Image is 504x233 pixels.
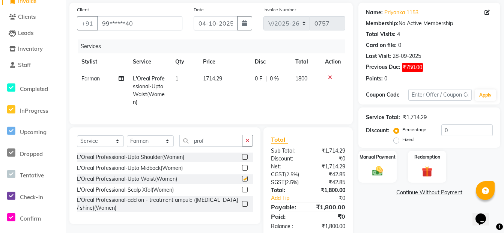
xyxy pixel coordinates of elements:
div: 0 [398,41,401,49]
div: ₹0 [308,155,351,163]
span: Leads [18,29,33,36]
th: Service [128,53,170,70]
span: Inventory [18,45,43,52]
span: Tentative [20,172,44,179]
input: Search by Name/Mobile/Email/Code [97,16,182,30]
span: Clients [18,13,36,20]
div: Name: [366,9,383,17]
div: Service Total: [366,113,400,121]
span: Dropped [20,150,43,157]
span: Check-In [20,194,43,201]
div: Coupon Code [366,91,408,99]
a: Clients [2,13,64,21]
span: Farman [81,75,100,82]
label: Redemption [414,154,440,160]
input: Enter Offer / Coupon Code [408,89,472,101]
div: Points: [366,75,383,83]
label: Date [194,6,204,13]
div: Net: [265,163,308,171]
button: +91 [77,16,98,30]
div: Previous Due: [366,63,400,72]
div: ₹42.85 [308,171,351,179]
a: Continue Without Payment [360,189,499,197]
span: 2.5% [286,171,298,177]
img: _gift.svg [418,165,436,178]
div: L'Oreal Professional-add on - treatment ampule ([MEDICAL_DATA] / shine)(Women) [77,196,239,212]
div: No Active Membership [366,20,493,27]
span: Confirm [20,215,41,222]
div: ₹1,800.00 [308,222,351,230]
span: ₹750.00 [402,63,423,72]
span: SGST [271,179,284,186]
span: 0 % [270,75,279,83]
div: 4 [397,30,400,38]
div: Total: [265,186,308,194]
div: Sub Total: [265,147,308,155]
span: Upcoming [20,129,47,136]
span: 1800 [295,75,307,82]
th: Disc [250,53,291,70]
label: Percentage [402,126,426,133]
div: ₹1,714.29 [308,147,351,155]
div: Services [78,39,351,53]
div: L'Oreal Professional-Upto Midback(Women) [77,164,183,172]
a: Leads [2,29,64,38]
a: Add Tip [265,194,315,202]
span: L'Oreal Professional-Upto Waist(Women) [133,75,165,106]
div: ₹1,800.00 [308,186,351,194]
div: Paid: [265,212,308,221]
div: L'Oreal Professional-Upto Waist(Women) [77,175,177,183]
div: Card on file: [366,41,397,49]
label: Invoice Number [263,6,296,13]
div: ₹1,800.00 [308,203,351,212]
span: Completed [20,85,48,92]
th: Stylist [77,53,128,70]
button: Apply [475,89,496,101]
img: _cash.svg [369,165,386,177]
div: ₹1,714.29 [403,113,427,121]
a: Staff [2,61,64,70]
div: L'Oreal Professional-Scalp Xfol(Women) [77,186,174,194]
span: CGST [271,171,285,178]
div: ( ) [265,171,308,179]
div: ₹1,714.29 [308,163,351,171]
div: 28-09-2025 [393,52,421,60]
th: Total [291,53,320,70]
label: Client [77,6,89,13]
div: L'Oreal Professional-Upto Shoulder(Women) [77,153,184,161]
span: 1 [175,75,178,82]
div: Membership: [366,20,399,27]
iframe: chat widget [472,203,496,225]
label: Manual Payment [360,154,396,160]
span: Staff [18,61,31,68]
span: Total [271,136,288,144]
div: Discount: [265,155,308,163]
span: | [265,75,267,83]
div: ( ) [265,179,308,186]
a: Inventory [2,45,64,53]
label: Fixed [402,136,414,143]
th: Qty [171,53,199,70]
input: Search or Scan [179,135,242,147]
div: Total Visits: [366,30,396,38]
div: Discount: [366,127,389,135]
div: Payable: [265,203,308,212]
div: ₹0 [308,212,351,221]
span: 0 F [255,75,262,83]
th: Action [320,53,345,70]
span: InProgress [20,107,48,114]
th: Price [199,53,250,70]
span: 1714.29 [203,75,222,82]
div: 0 [384,75,387,83]
div: Last Visit: [366,52,391,60]
div: Balance : [265,222,308,230]
div: ₹42.85 [308,179,351,186]
span: 2.5% [286,179,297,185]
div: ₹0 [315,194,351,202]
a: Priyanka 1153 [384,9,418,17]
